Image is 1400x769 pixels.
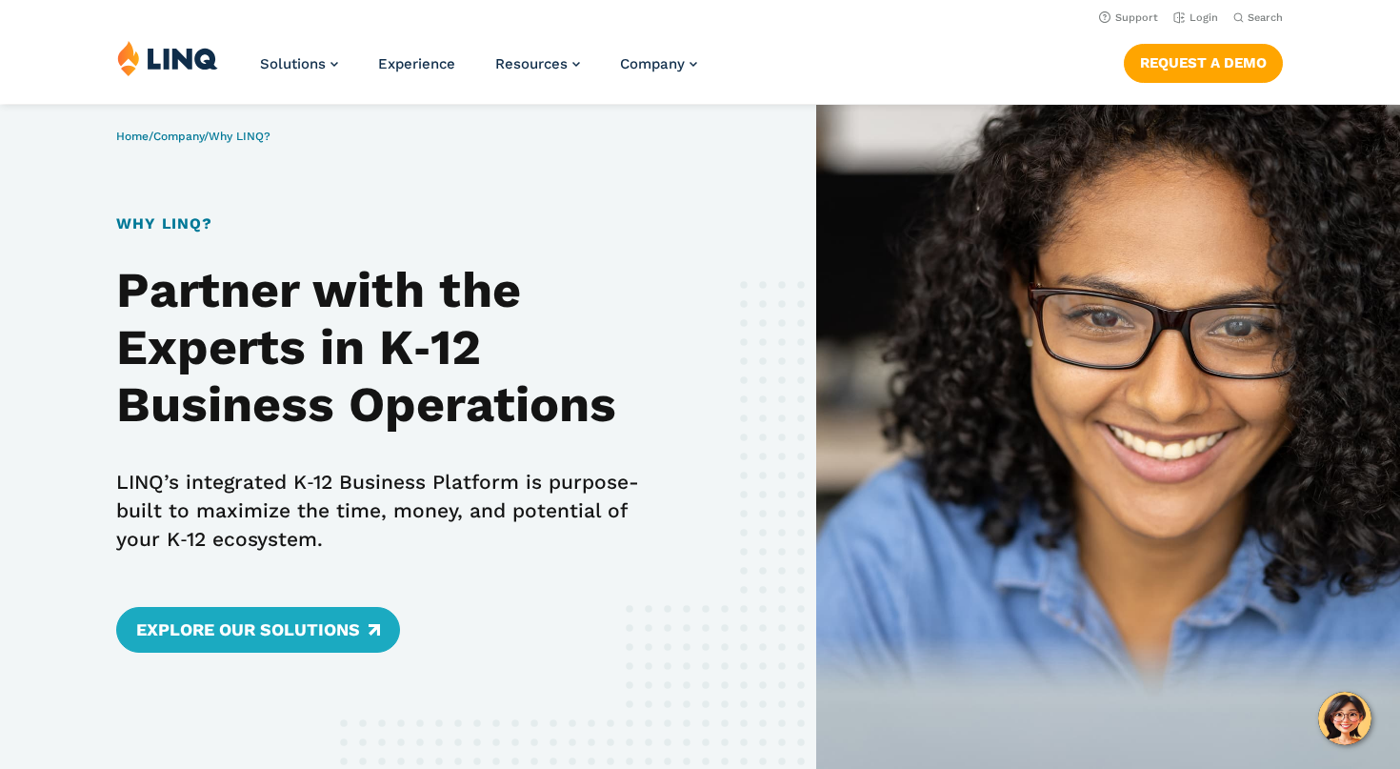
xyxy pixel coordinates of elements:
[1233,10,1283,25] button: Open Search Bar
[116,130,149,143] a: Home
[209,130,270,143] span: Why LINQ?
[1173,11,1218,24] a: Login
[378,55,455,72] a: Experience
[116,607,399,653] a: Explore Our Solutions
[116,212,668,235] h1: Why LINQ?
[260,40,697,103] nav: Primary Navigation
[260,55,338,72] a: Solutions
[495,55,568,72] span: Resources
[116,262,668,433] h2: Partner with the Experts in K‑12 Business Operations
[1248,11,1283,24] span: Search
[620,55,697,72] a: Company
[117,40,218,76] img: LINQ | K‑12 Software
[116,468,668,554] p: LINQ’s integrated K‑12 Business Platform is purpose-built to maximize the time, money, and potent...
[1318,692,1371,745] button: Hello, have a question? Let’s chat.
[495,55,580,72] a: Resources
[1099,11,1158,24] a: Support
[620,55,685,72] span: Company
[260,55,326,72] span: Solutions
[1124,44,1283,82] a: Request a Demo
[116,130,270,143] span: / /
[1124,40,1283,82] nav: Button Navigation
[153,130,204,143] a: Company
